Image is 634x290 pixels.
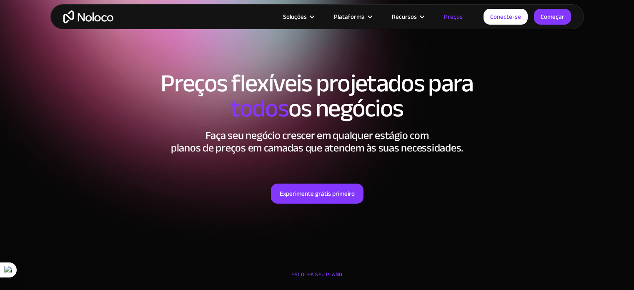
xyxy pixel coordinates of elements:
[231,85,288,132] font: todos
[280,188,355,199] font: Experimente grátis primeiro
[381,11,434,22] div: Recursos
[288,85,403,132] font: os negócios
[434,11,473,22] a: Preços
[444,11,463,23] font: Preços
[323,11,381,22] div: Plataforma
[63,10,113,23] a: lar
[484,9,528,25] a: Conecte-se
[160,60,473,107] font: Preços flexíveis projetados para
[271,184,363,204] a: Experimente grátis primeiro
[283,11,307,23] font: Soluções
[534,9,571,25] a: Começar
[171,138,463,158] font: planos de preços em camadas que atendem às suas necessidades.
[541,11,564,23] font: Começar
[490,11,521,23] font: Conecte-se
[273,11,323,22] div: Soluções
[205,125,429,146] font: Faça seu negócio crescer em qualquer estágio com
[291,270,343,280] font: ESCOLHA SEU PLANO
[334,11,365,23] font: Plataforma
[392,11,417,23] font: Recursos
